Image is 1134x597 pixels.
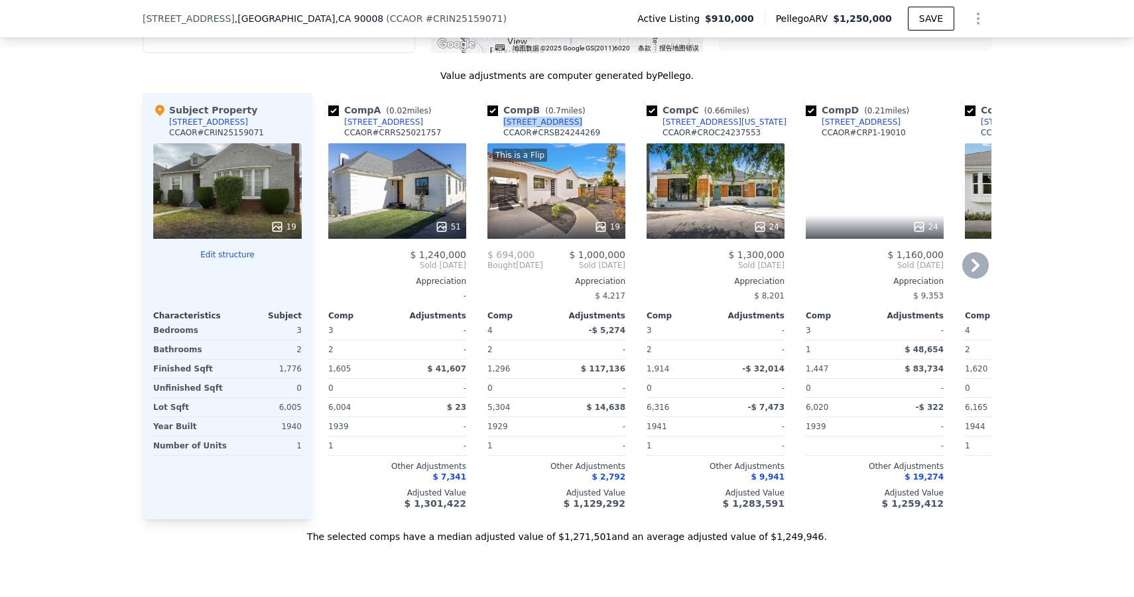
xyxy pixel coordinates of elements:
a: [STREET_ADDRESS] [806,117,901,127]
div: Adjusted Value [965,488,1103,498]
span: 0 [487,383,493,393]
span: 6,020 [806,403,828,412]
span: $ 1,259,412 [882,498,944,509]
span: 5,304 [487,403,510,412]
span: 0 [647,383,652,393]
div: Comp [806,310,875,321]
span: $ 4,217 [595,291,625,300]
span: 6,004 [328,403,351,412]
div: 1 [487,436,554,455]
div: Comp C [647,103,755,117]
span: Sold [DATE] [806,260,944,271]
button: 键盘快捷键 [495,44,505,50]
img: Google [434,36,478,53]
div: Adjustments [875,310,944,321]
div: 1929 [487,417,554,436]
div: 2 [487,340,554,359]
div: 1941 [647,417,713,436]
div: - [718,417,785,436]
text: Unselected Comp [907,29,966,38]
span: -$ 32,014 [742,364,785,373]
div: 1944 [965,417,1031,436]
div: [DATE] [487,260,543,271]
span: $ 7,341 [433,472,466,482]
span: Sold [DATE] [647,260,785,271]
div: Subject Property [153,103,257,117]
div: - [328,287,466,305]
div: - [559,436,625,455]
div: 24 [753,220,779,233]
div: Value adjustments are computer generated by Pellego . [143,69,991,82]
span: $ 1,240,000 [410,249,466,260]
button: SAVE [908,7,954,31]
span: Sold [DATE] [543,260,625,271]
div: Comp D [806,103,914,117]
div: - [400,340,466,359]
div: Comp [487,310,556,321]
div: - [877,417,944,436]
span: 1,620 [965,364,987,373]
div: Characteristics [153,310,227,321]
span: Sold [DATE] [328,260,466,271]
span: $ 9,941 [751,472,785,482]
span: 1,605 [328,364,351,373]
span: Pellego ARV [776,12,834,25]
a: [STREET_ADDRESS][US_STATE] [647,117,787,127]
div: Lot Sqft [153,398,225,417]
span: $ 2,792 [592,472,625,482]
span: 0.7 [548,106,561,115]
span: , [GEOGRAPHIC_DATA] [235,12,383,25]
div: - [877,321,944,340]
span: 1,447 [806,364,828,373]
div: - [400,436,466,455]
div: 0 [230,379,302,397]
span: Bought [487,260,516,271]
span: $ 1,300,000 [728,249,785,260]
div: Year Built [153,417,225,436]
div: - [718,340,785,359]
div: - [718,436,785,455]
div: 1939 [328,417,395,436]
div: 1 [965,436,1031,455]
span: $ 83,734 [905,364,944,373]
div: Adjustments [556,310,625,321]
span: 3 [328,326,334,335]
div: 3 [230,321,302,340]
div: - [559,379,625,397]
a: [STREET_ADDRESS] [328,117,423,127]
div: Finished Sqft [153,360,225,378]
div: - [877,436,944,455]
span: $ 9,353 [913,291,944,300]
div: Adjusted Value [806,488,944,498]
span: $1,250,000 [833,13,892,24]
div: - [877,379,944,397]
div: 1 [328,436,395,455]
span: ( miles) [859,106,914,115]
div: CCAOR # CRSB24244269 [503,127,600,138]
a: [STREET_ADDRESS] [965,117,1060,127]
div: Adjusted Value [647,488,785,498]
a: 条款 [638,44,651,52]
div: [STREET_ADDRESS] [169,117,248,127]
div: Number of Units [153,436,227,455]
text: 90008 [779,29,799,38]
div: CCAOR # CRIN25159071 [169,127,264,138]
div: Adjustments [397,310,466,321]
a: 在 Google 地图中打开此区域（会打开一个新窗口） [434,36,478,53]
div: Appreciation [806,276,944,287]
div: 2 [647,340,713,359]
div: 1 [232,436,302,455]
span: -$ 7,473 [748,403,785,412]
div: [STREET_ADDRESS] [503,117,582,127]
div: [STREET_ADDRESS][US_STATE] [662,117,787,127]
div: 2 [328,340,395,359]
span: $ 48,654 [905,345,944,354]
span: 1,296 [487,364,510,373]
button: Show Options [965,5,991,32]
div: Unfinished Sqft [153,379,225,397]
div: - [559,417,625,436]
div: Comp [965,310,1034,321]
span: [STREET_ADDRESS] [143,12,235,25]
div: Comp [647,310,716,321]
div: Subject [227,310,302,321]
